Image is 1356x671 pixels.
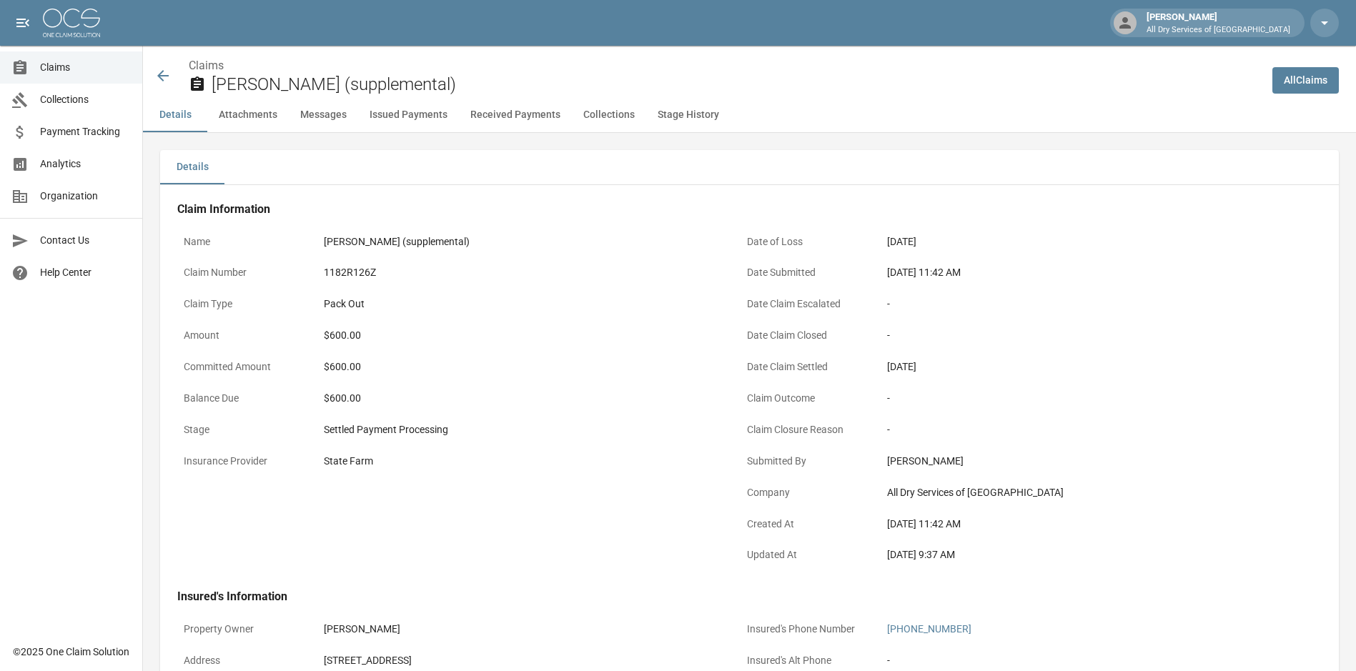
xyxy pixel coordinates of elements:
[1147,24,1290,36] p: All Dry Services of [GEOGRAPHIC_DATA]
[324,234,717,249] div: [PERSON_NAME] (supplemental)
[887,517,1280,532] div: [DATE] 11:42 AM
[887,547,1280,562] div: [DATE] 9:37 AM
[9,9,37,37] button: open drawer
[324,328,717,343] div: $600.00
[143,98,207,132] button: Details
[741,228,869,256] p: Date of Loss
[160,150,224,184] button: Details
[177,615,306,643] p: Property Owner
[741,615,869,643] p: Insured's Phone Number
[177,228,306,256] p: Name
[741,510,869,538] p: Created At
[741,541,869,569] p: Updated At
[741,290,869,318] p: Date Claim Escalated
[40,92,131,107] span: Collections
[324,297,717,312] div: Pack Out
[887,454,1280,469] div: [PERSON_NAME]
[212,74,1261,95] h2: [PERSON_NAME] (supplemental)
[40,60,131,75] span: Claims
[289,98,358,132] button: Messages
[358,98,459,132] button: Issued Payments
[40,265,131,280] span: Help Center
[324,391,717,406] div: $600.00
[177,447,306,475] p: Insurance Provider
[887,653,1280,668] div: -
[177,259,306,287] p: Claim Number
[324,454,717,469] div: State Farm
[324,265,717,280] div: 1182R126Z
[177,322,306,349] p: Amount
[741,416,869,444] p: Claim Closure Reason
[40,156,131,172] span: Analytics
[741,353,869,381] p: Date Claim Settled
[189,57,1261,74] nav: breadcrumb
[887,623,971,635] a: [PHONE_NUMBER]
[177,416,306,444] p: Stage
[177,590,1287,604] h4: Insured's Information
[177,290,306,318] p: Claim Type
[207,98,289,132] button: Attachments
[887,485,1280,500] div: All Dry Services of [GEOGRAPHIC_DATA]
[189,59,224,72] a: Claims
[324,422,717,437] div: Settled Payment Processing
[40,189,131,204] span: Organization
[741,259,869,287] p: Date Submitted
[43,9,100,37] img: ocs-logo-white-transparent.png
[646,98,731,132] button: Stage History
[1272,67,1339,94] a: AllClaims
[887,391,1280,406] div: -
[741,447,869,475] p: Submitted By
[887,359,1280,374] div: [DATE]
[459,98,572,132] button: Received Payments
[160,150,1339,184] div: details tabs
[887,328,1280,343] div: -
[177,384,306,412] p: Balance Due
[741,479,869,507] p: Company
[177,353,306,381] p: Committed Amount
[324,622,717,637] div: [PERSON_NAME]
[741,384,869,412] p: Claim Outcome
[13,645,129,659] div: © 2025 One Claim Solution
[1141,10,1296,36] div: [PERSON_NAME]
[177,202,1287,217] h4: Claim Information
[143,98,1356,132] div: anchor tabs
[887,297,1280,312] div: -
[741,322,869,349] p: Date Claim Closed
[887,422,1280,437] div: -
[887,265,1280,280] div: [DATE] 11:42 AM
[324,359,717,374] div: $600.00
[572,98,646,132] button: Collections
[40,124,131,139] span: Payment Tracking
[324,653,717,668] div: [STREET_ADDRESS]
[887,234,1280,249] div: [DATE]
[40,233,131,248] span: Contact Us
